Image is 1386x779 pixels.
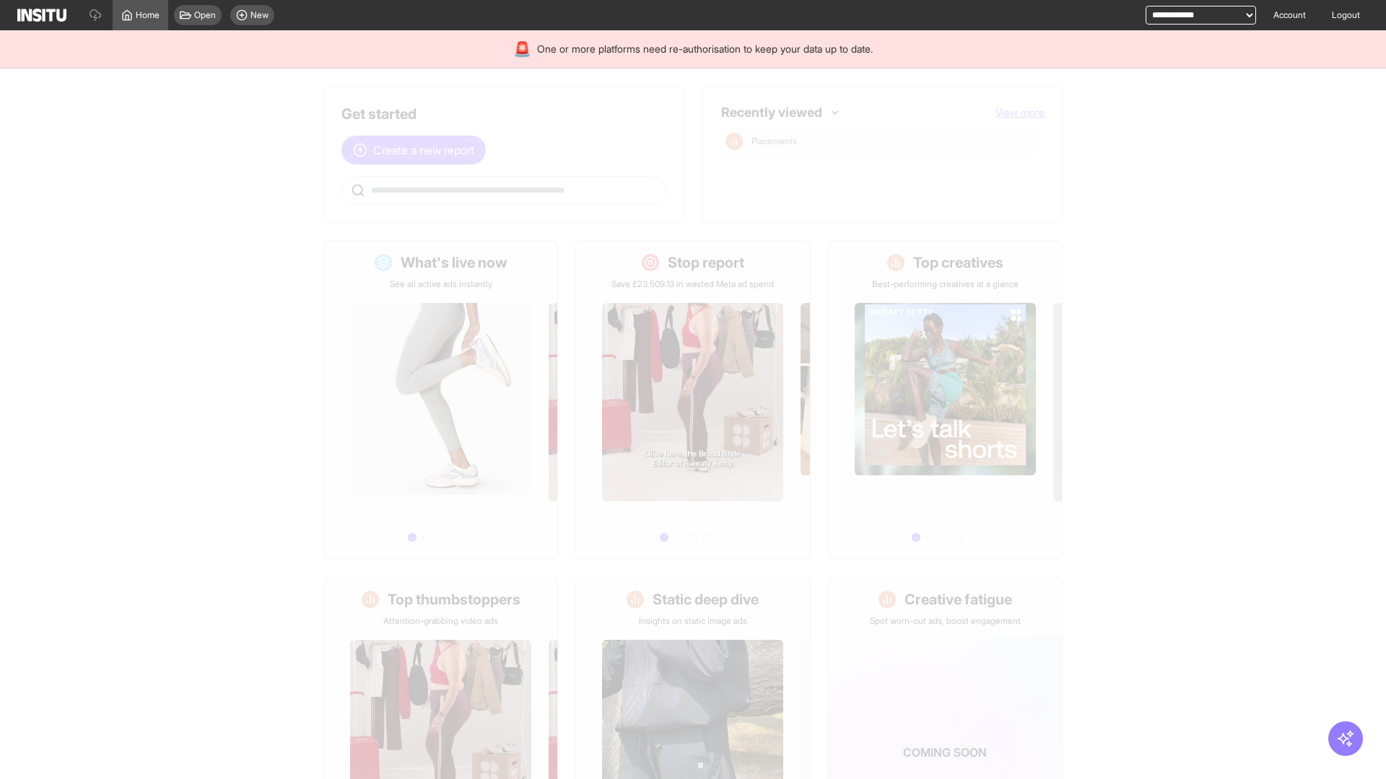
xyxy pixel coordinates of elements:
[513,39,531,59] div: 🚨
[250,9,269,21] span: New
[136,9,160,21] span: Home
[537,42,873,56] span: One or more platforms need re-authorisation to keep your data up to date.
[17,9,66,22] img: Logo
[194,9,216,21] span: Open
